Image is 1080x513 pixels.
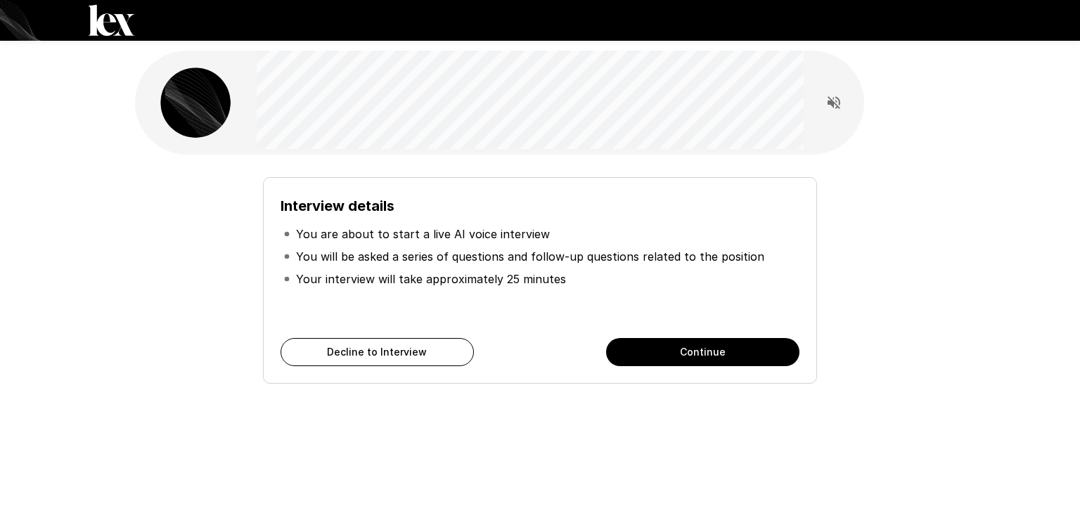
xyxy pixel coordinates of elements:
[296,271,566,287] p: Your interview will take approximately 25 minutes
[606,338,799,366] button: Continue
[281,197,394,214] b: Interview details
[160,67,231,138] img: lex_avatar2.png
[296,248,764,265] p: You will be asked a series of questions and follow-up questions related to the position
[820,89,848,117] button: Read questions aloud
[281,338,474,366] button: Decline to Interview
[296,226,550,242] p: You are about to start a live AI voice interview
